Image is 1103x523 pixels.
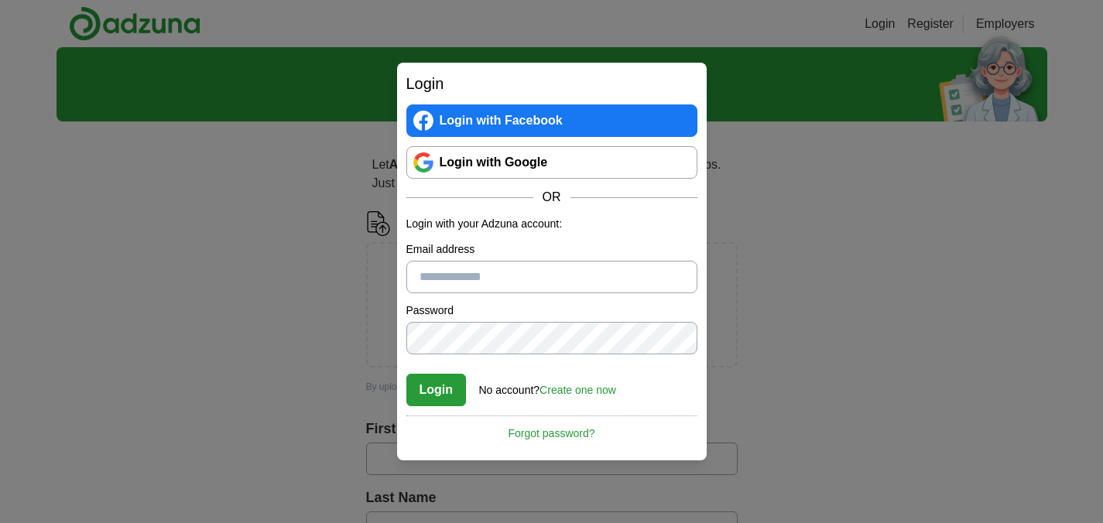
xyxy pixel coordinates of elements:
label: Email address [406,241,697,258]
h2: Login [406,72,697,95]
a: Login with Google [406,146,697,179]
label: Password [406,303,697,319]
div: No account? [479,373,616,398]
p: Login with your Adzuna account: [406,216,697,232]
a: Create one now [540,384,616,396]
a: Forgot password? [406,415,697,442]
a: Login with Facebook [406,104,697,137]
button: Login [406,374,467,406]
span: OR [533,188,570,207]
